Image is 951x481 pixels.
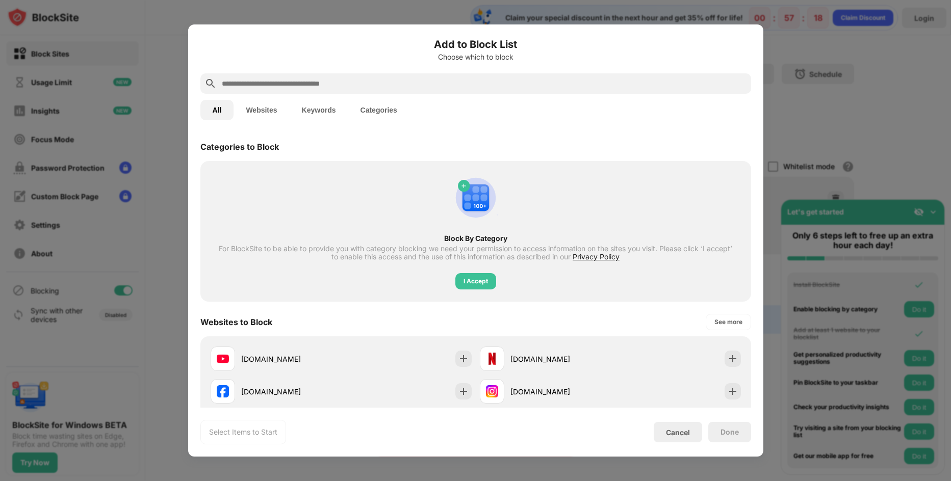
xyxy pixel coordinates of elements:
div: Block By Category [219,234,733,243]
button: Categories [348,100,409,120]
h6: Add to Block List [200,37,751,52]
div: Choose which to block [200,53,751,61]
button: All [200,100,234,120]
div: Categories to Block [200,142,279,152]
button: Websites [234,100,289,120]
img: favicons [486,353,498,365]
img: favicons [217,385,229,397]
div: See more [714,317,742,327]
button: Keywords [290,100,348,120]
img: favicons [217,353,229,365]
img: search.svg [204,77,217,90]
span: Privacy Policy [573,252,620,261]
div: Select Items to Start [209,427,277,437]
div: I Accept [464,276,488,286]
div: Done [721,428,739,436]
div: [DOMAIN_NAME] [241,386,341,397]
img: category-add.svg [451,173,500,222]
div: [DOMAIN_NAME] [510,386,610,397]
div: Websites to Block [200,317,272,327]
img: favicons [486,385,498,397]
div: For BlockSite to be able to provide you with category blocking we need your permission to access ... [219,245,733,261]
div: [DOMAIN_NAME] [510,354,610,364]
div: [DOMAIN_NAME] [241,354,341,364]
div: Cancel [666,428,690,437]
